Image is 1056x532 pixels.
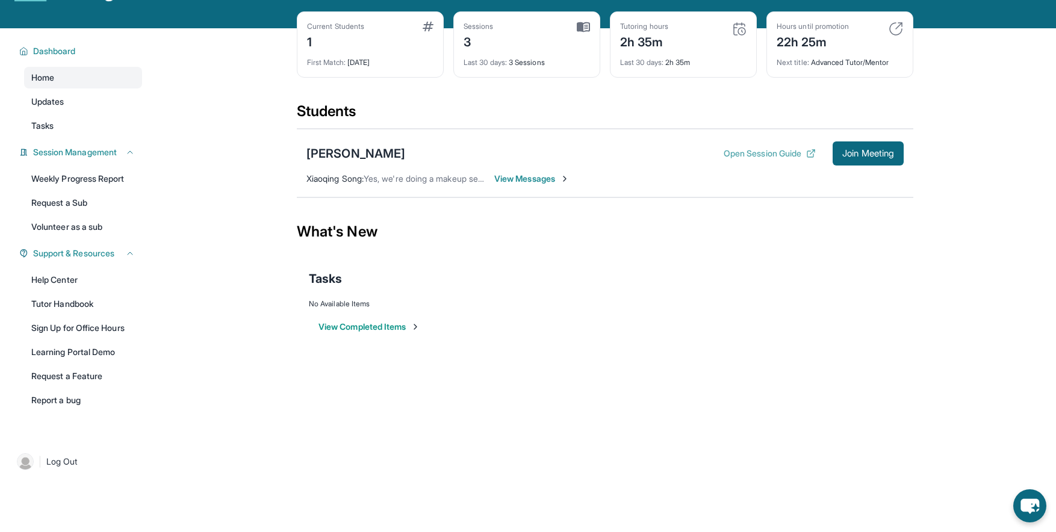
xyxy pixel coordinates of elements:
[24,91,142,113] a: Updates
[318,321,420,333] button: View Completed Items
[732,22,747,36] img: card
[777,22,849,31] div: Hours until promotion
[24,341,142,363] a: Learning Portal Demo
[777,58,809,67] span: Next title :
[423,22,433,31] img: card
[24,168,142,190] a: Weekly Progress Report
[24,389,142,411] a: Report a bug
[842,150,894,157] span: Join Meeting
[31,96,64,108] span: Updates
[307,31,364,51] div: 1
[724,147,816,159] button: Open Session Guide
[33,146,117,158] span: Session Management
[777,31,849,51] div: 22h 25m
[31,72,54,84] span: Home
[39,454,42,469] span: |
[24,67,142,88] a: Home
[464,22,494,31] div: Sessions
[1013,489,1046,522] button: chat-button
[464,58,507,67] span: Last 30 days :
[620,51,747,67] div: 2h 35m
[24,216,142,238] a: Volunteer as a sub
[297,205,913,258] div: What's New
[494,173,570,185] span: View Messages
[306,173,364,184] span: Xiaoqing Song :
[364,173,574,184] span: Yes, we're doing a makeup session tonight @ 7, thanks!
[777,51,903,67] div: Advanced Tutor/Mentor
[464,51,590,67] div: 3 Sessions
[24,317,142,339] a: Sign Up for Office Hours
[28,247,135,259] button: Support & Resources
[28,45,135,57] button: Dashboard
[33,45,76,57] span: Dashboard
[620,58,663,67] span: Last 30 days :
[307,51,433,67] div: [DATE]
[464,31,494,51] div: 3
[31,120,54,132] span: Tasks
[620,31,668,51] div: 2h 35m
[309,270,342,287] span: Tasks
[306,145,405,162] div: [PERSON_NAME]
[307,58,346,67] span: First Match :
[33,247,114,259] span: Support & Resources
[620,22,668,31] div: Tutoring hours
[297,102,913,128] div: Students
[24,192,142,214] a: Request a Sub
[307,22,364,31] div: Current Students
[17,453,34,470] img: user-img
[577,22,590,32] img: card
[12,448,142,475] a: |Log Out
[833,141,904,165] button: Join Meeting
[560,174,570,184] img: Chevron-Right
[24,115,142,137] a: Tasks
[28,146,135,158] button: Session Management
[309,299,901,309] div: No Available Items
[24,293,142,315] a: Tutor Handbook
[46,456,78,468] span: Log Out
[889,22,903,36] img: card
[24,365,142,387] a: Request a Feature
[24,269,142,291] a: Help Center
